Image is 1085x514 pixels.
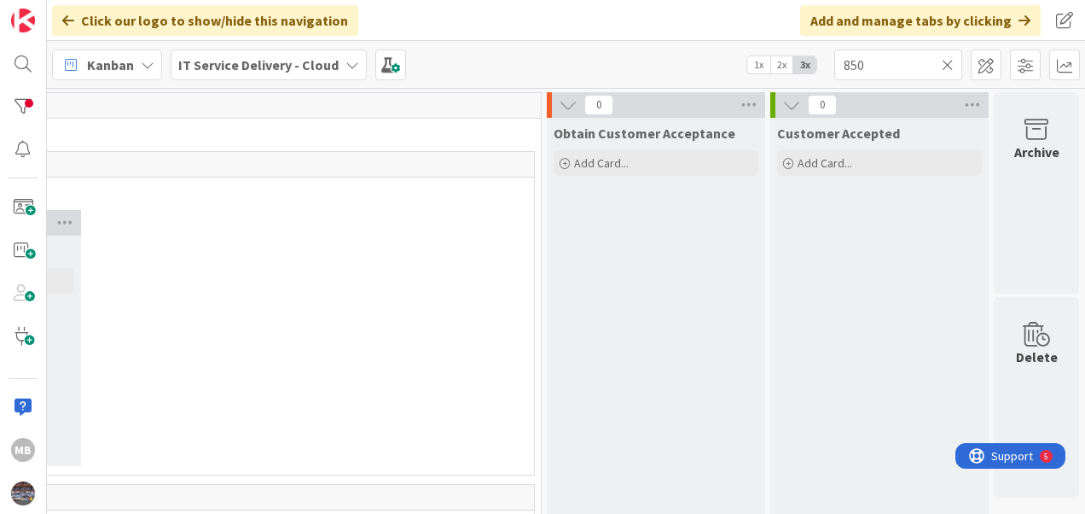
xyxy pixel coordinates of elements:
[52,5,358,36] div: Click our logo to show/hide this navigation
[777,125,900,142] span: Customer Accepted
[87,55,134,75] span: Kanban
[798,155,852,171] span: Add Card...
[584,95,613,115] span: 0
[11,482,35,505] img: avatar
[834,50,962,80] input: Quick Filter...
[800,5,1041,36] div: Add and manage tabs by clicking
[1016,347,1058,367] div: Delete
[793,56,816,73] span: 3x
[1014,142,1059,162] div: Archive
[747,56,770,73] span: 1x
[11,438,35,462] div: MB
[808,95,837,115] span: 0
[178,56,339,73] b: IT Service Delivery - Cloud
[36,3,78,23] span: Support
[574,155,629,171] span: Add Card...
[89,7,93,20] div: 5
[11,9,35,32] img: Visit kanbanzone.com
[554,125,735,142] span: Obtain Customer Acceptance
[770,56,793,73] span: 2x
